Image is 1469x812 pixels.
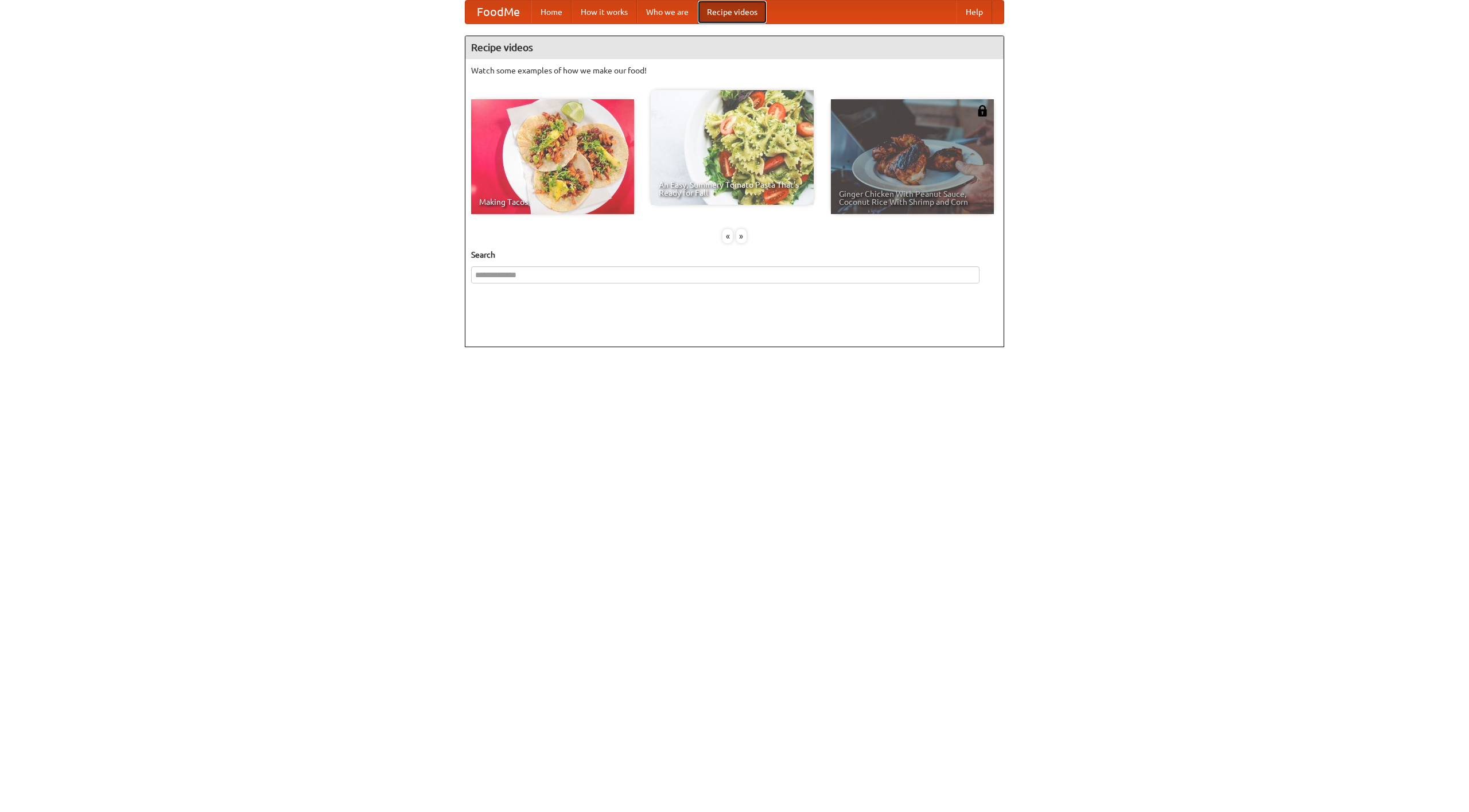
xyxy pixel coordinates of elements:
img: 483408.png [977,105,988,116]
div: » [736,229,747,243]
a: How it works [572,1,637,24]
h5: Search [471,249,998,261]
a: Who we are [637,1,698,24]
p: Watch some examples of how we make our food! [471,65,998,76]
div: « [722,229,733,243]
h4: Recipe videos [465,36,1004,59]
span: An Easy, Summery Tomato Pasta That's Ready for Fall [659,181,806,197]
a: Making Tacos [471,99,634,214]
span: Making Tacos [479,198,626,206]
a: Help [957,1,992,24]
a: FoodMe [465,1,531,24]
a: An Easy, Summery Tomato Pasta That's Ready for Fall [651,90,814,205]
a: Recipe videos [698,1,767,24]
a: Home [531,1,572,24]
